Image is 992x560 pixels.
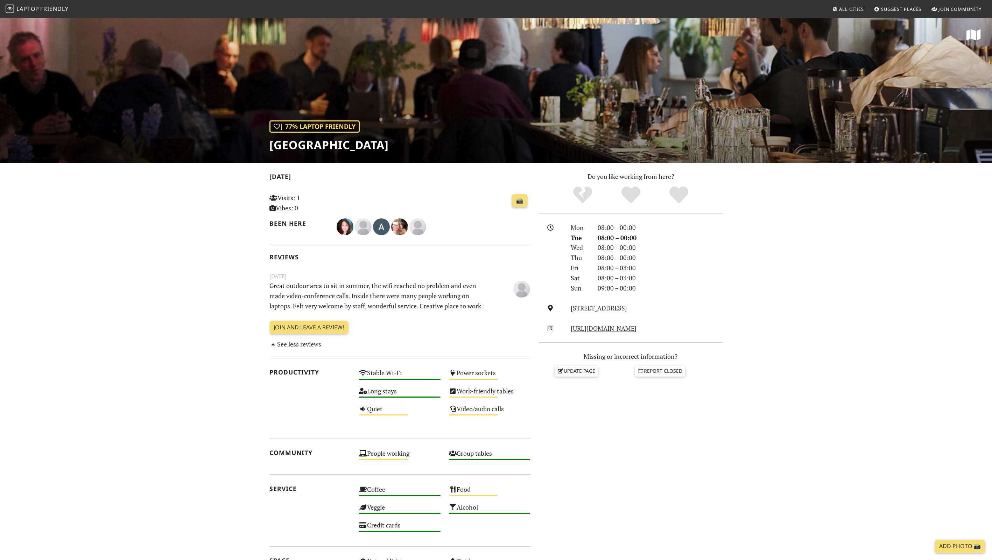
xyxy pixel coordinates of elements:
[567,273,593,283] div: Sat
[445,367,535,385] div: Power sockets
[593,243,727,253] div: 08:00 – 00:00
[409,222,426,230] span: Alex B
[355,367,445,385] div: Stable Wi-Fi
[567,283,593,293] div: Sun
[567,263,593,273] div: Fri
[567,233,593,243] div: Tue
[571,304,627,312] a: [STREET_ADDRESS]
[558,185,607,205] div: No
[16,5,39,13] span: Laptop
[269,340,322,348] a: See less reviews
[265,272,535,281] small: [DATE]
[355,448,445,465] div: People working
[593,223,727,233] div: 08:00 – 00:00
[445,502,535,519] div: Alcohol
[6,5,14,13] img: LaptopFriendly
[269,138,389,152] h1: [GEOGRAPHIC_DATA]
[593,253,727,263] div: 08:00 – 00:00
[355,519,445,537] div: Credit cards
[269,173,530,183] h2: [DATE]
[355,502,445,519] div: Veggie
[337,222,355,230] span: Catalina Lauer
[938,6,982,12] span: Join Community
[355,484,445,502] div: Coffee
[355,403,445,421] div: Quiet
[355,218,372,235] img: blank-535327c66bd565773addf3077783bbfce4b00ec00e9fd257753287c682c7fa38.png
[935,540,985,553] a: Add Photo 📸
[269,220,329,227] h2: Been here
[40,5,68,13] span: Friendly
[593,283,727,293] div: 09:00 – 00:00
[593,233,727,243] div: 08:00 – 00:00
[513,284,530,292] span: Alex B
[539,351,723,362] p: Missing or incorrect information?
[265,281,490,311] p: Great outdoor area to sit in summer, the wifi reached no problem and even made video-conference c...
[269,120,360,133] div: | 77% Laptop Friendly
[593,263,727,273] div: 08:00 – 03:00
[655,185,703,205] div: Definitely!
[269,369,351,376] h2: Productivity
[445,385,535,403] div: Work-friendly tables
[445,484,535,502] div: Food
[635,366,685,376] a: Report closed
[881,6,922,12] span: Suggest Places
[829,3,867,15] a: All Cities
[513,281,530,297] img: blank-535327c66bd565773addf3077783bbfce4b00ec00e9fd257753287c682c7fa38.png
[929,3,984,15] a: Join Community
[355,222,373,230] span: Patrik Graham
[567,243,593,253] div: Wed
[593,273,727,283] div: 08:00 – 03:00
[409,218,426,235] img: blank-535327c66bd565773addf3077783bbfce4b00ec00e9fd257753287c682c7fa38.png
[871,3,924,15] a: Suggest Places
[269,485,351,492] h2: Service
[555,366,598,376] a: Update page
[269,321,348,334] a: Join and leave a review!
[355,385,445,403] div: Long stays
[512,194,527,208] a: 📸
[6,3,69,15] a: LaptopFriendly LaptopFriendly
[567,223,593,233] div: Mon
[567,253,593,263] div: Thu
[391,218,408,235] img: 2386-skye.jpg
[391,222,409,230] span: Skye Dayne
[445,448,535,465] div: Group tables
[373,218,390,235] img: 2399-agnieszka.jpg
[839,6,864,12] span: All Cities
[539,171,723,182] p: Do you like working from here?
[269,449,351,456] h2: Community
[445,403,535,421] div: Video/audio calls
[571,324,636,332] a: [URL][DOMAIN_NAME]
[269,253,530,261] h2: Reviews
[373,222,391,230] span: Aga Czajkowska
[269,193,351,213] p: Visits: 1 Vibes: 0
[607,185,655,205] div: Yes
[337,218,353,235] img: 6123-catalina-maria.jpg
